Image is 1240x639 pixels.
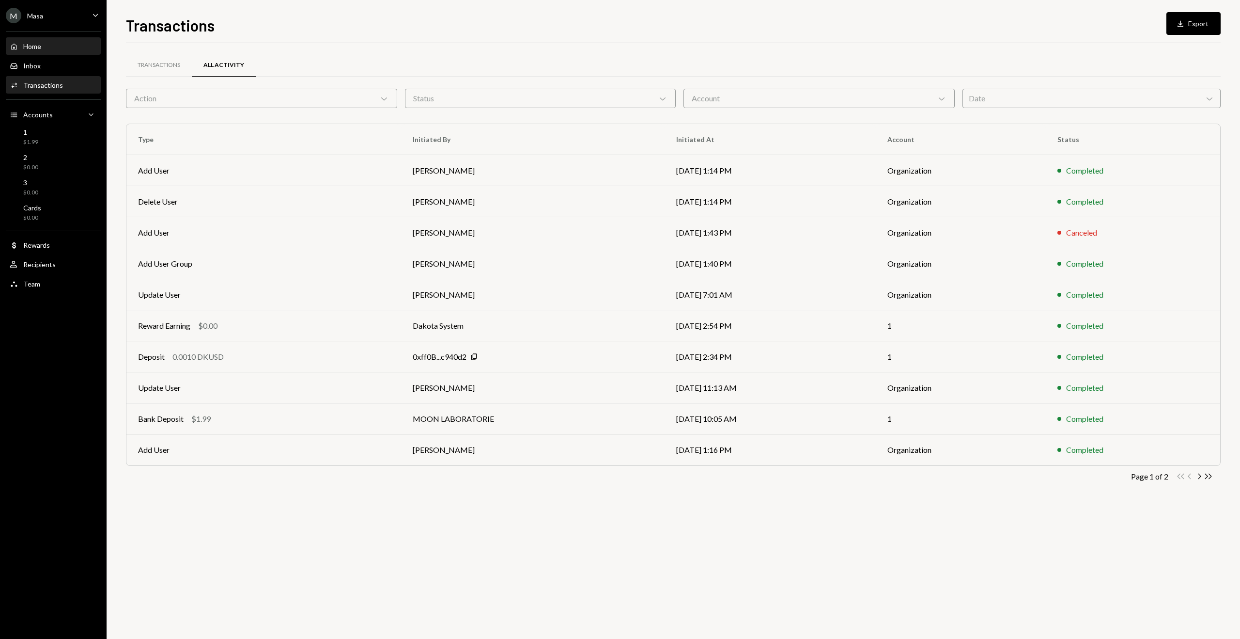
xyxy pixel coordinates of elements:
[665,279,876,310] td: [DATE] 7:01 AM
[126,53,192,78] a: Transactions
[6,176,101,199] a: 3$0.00
[401,248,665,279] td: [PERSON_NAME]
[6,275,101,292] a: Team
[6,57,101,74] a: Inbox
[876,124,1045,155] th: Account
[23,260,56,269] div: Recipients
[405,89,676,108] div: Status
[876,372,1045,403] td: Organization
[665,372,876,403] td: [DATE] 11:13 AM
[401,124,665,155] th: Initiated By
[138,351,165,363] div: Deposit
[665,341,876,372] td: [DATE] 2:34 PM
[23,111,53,119] div: Accounts
[665,155,876,186] td: [DATE] 1:14 PM
[401,217,665,248] td: [PERSON_NAME]
[665,310,876,341] td: [DATE] 2:54 PM
[6,236,101,254] a: Rewards
[23,128,38,136] div: 1
[6,37,101,55] a: Home
[126,124,401,155] th: Type
[198,320,217,332] div: $0.00
[665,186,876,217] td: [DATE] 1:14 PM
[1066,165,1103,176] div: Completed
[191,413,211,425] div: $1.99
[23,204,41,212] div: Cards
[876,217,1045,248] td: Organization
[138,320,190,332] div: Reward Earning
[665,434,876,465] td: [DATE] 1:16 PM
[401,372,665,403] td: [PERSON_NAME]
[401,186,665,217] td: [PERSON_NAME]
[401,310,665,341] td: Dakota System
[1066,320,1103,332] div: Completed
[23,153,38,161] div: 2
[876,248,1045,279] td: Organization
[6,76,101,94] a: Transactions
[126,186,401,217] td: Delete User
[23,280,40,288] div: Team
[1066,227,1097,239] div: Canceled
[27,12,43,20] div: Masa
[401,403,665,434] td: MOON LABORATORIE
[126,372,401,403] td: Update User
[665,403,876,434] td: [DATE] 10:05 AM
[876,310,1045,341] td: 1
[126,155,401,186] td: Add User
[23,241,50,249] div: Rewards
[6,201,101,224] a: Cards$0.00
[126,434,401,465] td: Add User
[126,248,401,279] td: Add User Group
[6,106,101,123] a: Accounts
[1066,289,1103,301] div: Completed
[962,89,1221,108] div: Date
[126,279,401,310] td: Update User
[401,279,665,310] td: [PERSON_NAME]
[126,217,401,248] td: Add User
[876,341,1045,372] td: 1
[23,178,38,187] div: 3
[683,89,955,108] div: Account
[1066,258,1103,270] div: Completed
[138,61,180,69] div: Transactions
[665,217,876,248] td: [DATE] 1:43 PM
[876,434,1045,465] td: Organization
[23,214,41,222] div: $0.00
[876,155,1045,186] td: Organization
[665,248,876,279] td: [DATE] 1:40 PM
[876,186,1045,217] td: Organization
[1066,444,1103,456] div: Completed
[1066,413,1103,425] div: Completed
[203,61,244,69] div: All Activity
[1166,12,1221,35] button: Export
[23,81,63,89] div: Transactions
[6,150,101,174] a: 2$0.00
[401,434,665,465] td: [PERSON_NAME]
[23,138,38,146] div: $1.99
[1066,382,1103,394] div: Completed
[23,62,41,70] div: Inbox
[1046,124,1220,155] th: Status
[23,163,38,172] div: $0.00
[192,53,256,78] a: All Activity
[23,42,41,50] div: Home
[23,189,38,197] div: $0.00
[401,155,665,186] td: [PERSON_NAME]
[6,8,21,23] div: M
[6,125,101,148] a: 1$1.99
[126,16,215,35] h1: Transactions
[6,256,101,273] a: Recipients
[876,403,1045,434] td: 1
[1131,472,1168,481] div: Page 1 of 2
[413,351,466,363] div: 0xff0B...c940d2
[1066,351,1103,363] div: Completed
[126,89,397,108] div: Action
[665,124,876,155] th: Initiated At
[138,413,184,425] div: Bank Deposit
[172,351,224,363] div: 0.0010 DKUSD
[876,279,1045,310] td: Organization
[1066,196,1103,208] div: Completed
